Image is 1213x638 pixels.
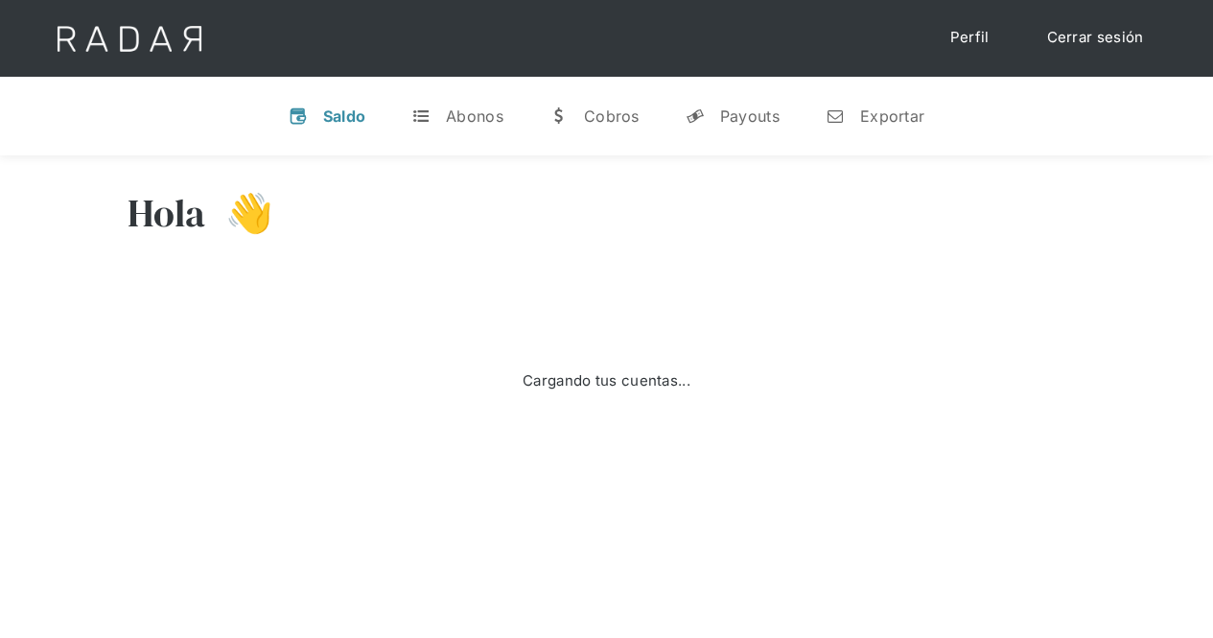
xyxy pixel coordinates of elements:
[720,106,780,126] div: Payouts
[826,106,845,126] div: n
[860,106,924,126] div: Exportar
[323,106,366,126] div: Saldo
[523,370,690,392] div: Cargando tus cuentas...
[128,189,206,237] h3: Hola
[931,19,1009,57] a: Perfil
[549,106,569,126] div: w
[686,106,705,126] div: y
[206,189,273,237] h3: 👋
[584,106,640,126] div: Cobros
[289,106,308,126] div: v
[446,106,503,126] div: Abonos
[411,106,431,126] div: t
[1028,19,1163,57] a: Cerrar sesión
